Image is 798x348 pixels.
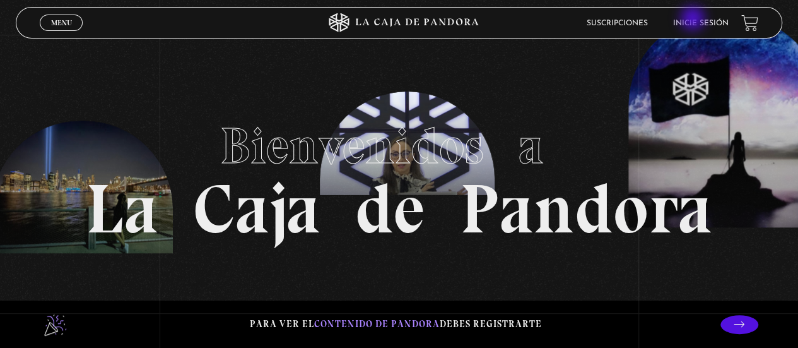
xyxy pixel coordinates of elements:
span: Menu [51,19,72,27]
h1: La Caja de Pandora [86,105,712,244]
p: Para ver el debes registrarte [250,316,542,333]
span: Bienvenidos a [220,116,578,176]
span: Cerrar [47,30,76,39]
span: contenido de Pandora [314,318,440,330]
a: Suscripciones [587,20,648,27]
a: View your shopping cart [741,15,758,32]
a: Inicie sesión [673,20,729,27]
